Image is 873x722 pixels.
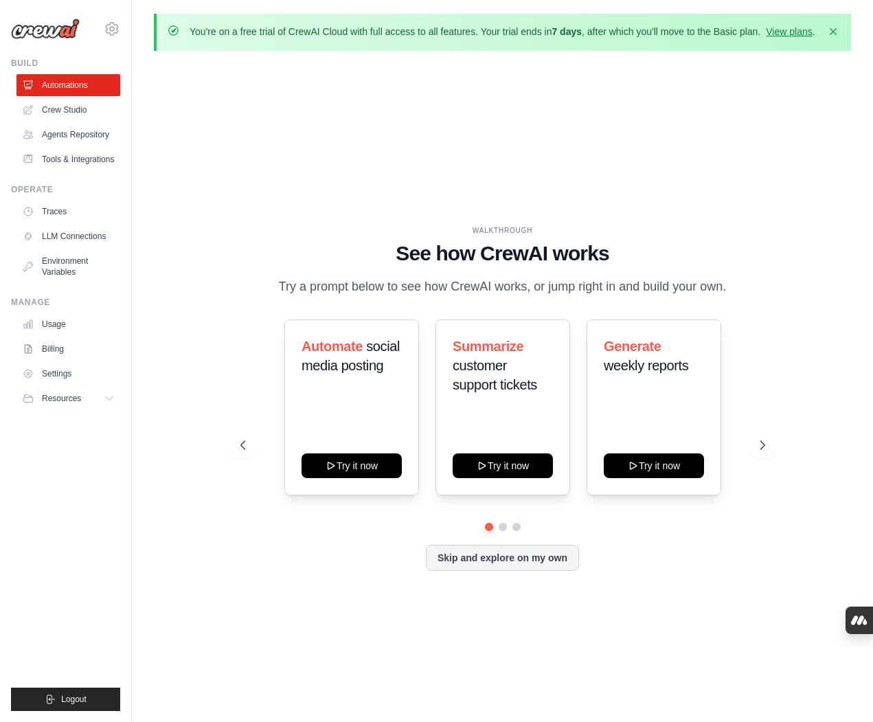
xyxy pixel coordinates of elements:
[190,25,815,38] p: You're on a free trial of CrewAI Cloud with full access to all features. Your trial ends in , aft...
[61,694,87,705] span: Logout
[604,453,704,478] button: Try it now
[302,339,400,373] span: social media posting
[11,297,120,308] div: Manage
[240,225,765,236] div: WALKTHROUGH
[426,545,579,571] button: Skip and explore on my own
[16,124,120,146] a: Agents Repository
[11,688,120,711] button: Logout
[42,393,81,404] span: Resources
[453,358,537,392] span: customer support tickets
[766,26,812,37] a: View plans
[16,201,120,223] a: Traces
[11,19,80,39] img: Logo
[552,26,582,37] strong: 7 days
[16,250,120,283] a: Environment Variables
[453,453,553,478] button: Try it now
[302,339,363,354] span: Automate
[302,453,402,478] button: Try it now
[16,148,120,170] a: Tools & Integrations
[272,277,734,297] p: Try a prompt below to see how CrewAI works, or jump right in and build your own.
[16,74,120,96] a: Automations
[11,58,120,69] div: Build
[16,225,120,247] a: LLM Connections
[240,241,765,266] h1: See how CrewAI works
[16,313,120,335] a: Usage
[16,99,120,121] a: Crew Studio
[16,338,120,360] a: Billing
[16,363,120,385] a: Settings
[604,339,661,354] span: Generate
[604,358,688,373] span: weekly reports
[453,339,523,354] span: Summarize
[11,184,120,195] div: Operate
[16,387,120,409] button: Resources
